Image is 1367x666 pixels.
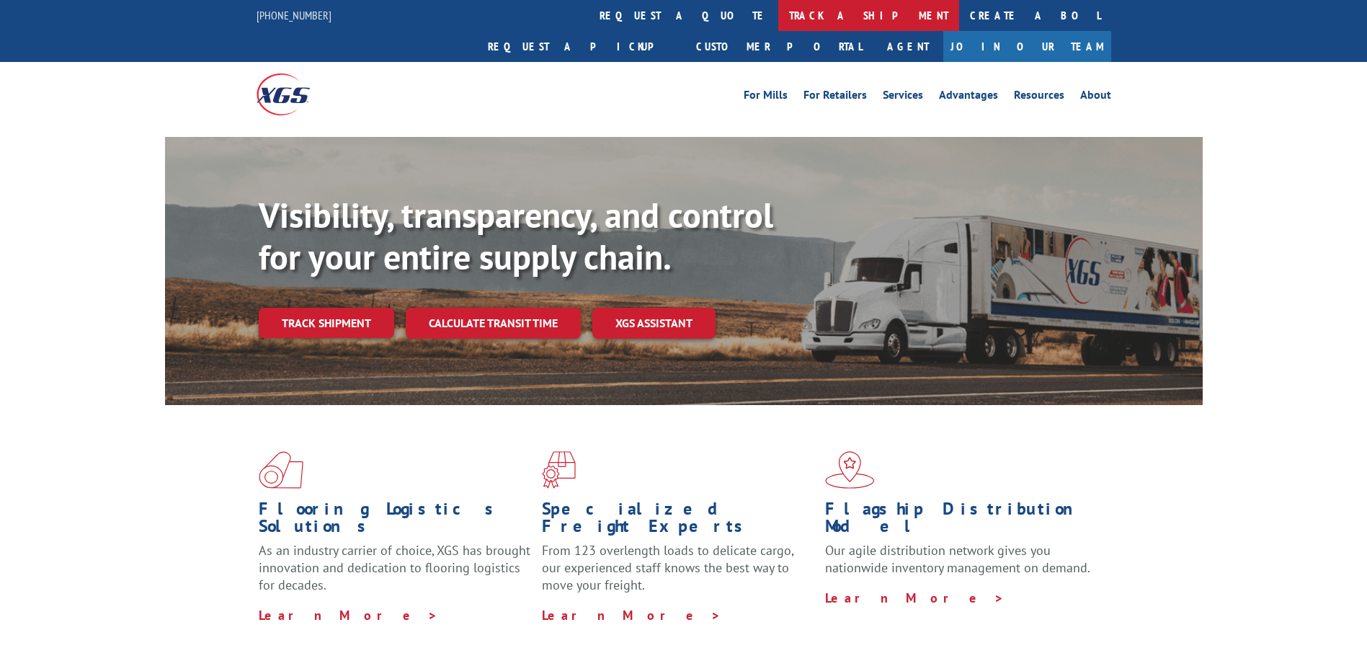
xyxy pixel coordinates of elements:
h1: Flooring Logistics Solutions [259,500,531,542]
a: Request a pickup [477,31,685,62]
img: xgs-icon-total-supply-chain-intelligence-red [259,451,303,489]
a: Customer Portal [685,31,873,62]
a: Learn More > [542,607,721,623]
a: Agent [873,31,943,62]
a: For Mills [744,89,788,105]
a: For Retailers [803,89,867,105]
a: Calculate transit time [406,308,581,339]
img: xgs-icon-focused-on-flooring-red [542,451,576,489]
a: Advantages [939,89,998,105]
h1: Flagship Distribution Model [825,500,1097,542]
a: Learn More > [825,590,1005,606]
p: From 123 overlength loads to delicate cargo, our experienced staff knows the best way to move you... [542,542,814,606]
a: Track shipment [259,308,394,338]
b: Visibility, transparency, and control for your entire supply chain. [259,192,773,279]
span: As an industry carrier of choice, XGS has brought innovation and dedication to flooring logistics... [259,542,530,593]
a: Learn More > [259,607,438,623]
a: Join Our Team [943,31,1111,62]
a: Services [883,89,923,105]
h1: Specialized Freight Experts [542,500,814,542]
a: XGS ASSISTANT [592,308,716,339]
span: Our agile distribution network gives you nationwide inventory management on demand. [825,542,1090,576]
a: About [1080,89,1111,105]
a: [PHONE_NUMBER] [257,8,331,22]
img: xgs-icon-flagship-distribution-model-red [825,451,875,489]
a: Resources [1014,89,1064,105]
